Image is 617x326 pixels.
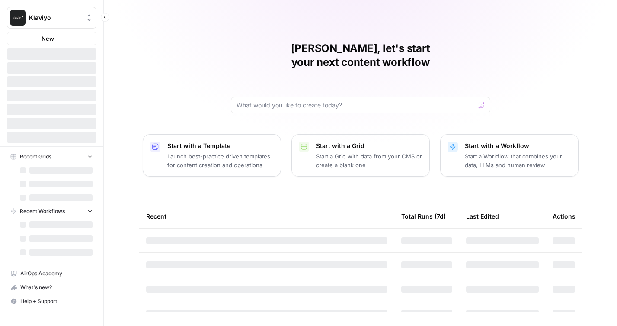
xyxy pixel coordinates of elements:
p: Start with a Grid [316,142,422,150]
button: Start with a GridStart a Grid with data from your CMS or create a blank one [291,134,430,177]
button: Start with a WorkflowStart a Workflow that combines your data, LLMs and human review [440,134,579,177]
div: Total Runs (7d) [401,204,446,228]
p: Launch best-practice driven templates for content creation and operations [167,152,274,169]
p: Start with a Template [167,142,274,150]
p: Start a Workflow that combines your data, LLMs and human review [465,152,571,169]
a: AirOps Academy [7,267,96,281]
img: Klaviyo Logo [10,10,26,26]
span: Klaviyo [29,13,81,22]
span: Recent Grids [20,153,51,161]
h1: [PERSON_NAME], let's start your next content workflow [231,42,490,69]
button: What's new? [7,281,96,294]
div: Recent [146,204,387,228]
div: What's new? [7,281,96,294]
button: Start with a TemplateLaunch best-practice driven templates for content creation and operations [143,134,281,177]
div: Last Edited [466,204,499,228]
button: Recent Workflows [7,205,96,218]
button: New [7,32,96,45]
p: Start with a Workflow [465,142,571,150]
span: Help + Support [20,297,93,305]
input: What would you like to create today? [237,101,474,110]
span: New [42,34,54,43]
div: Actions [553,204,575,228]
p: Start a Grid with data from your CMS or create a blank one [316,152,422,169]
span: AirOps Academy [20,270,93,278]
button: Recent Grids [7,150,96,163]
span: Recent Workflows [20,207,65,215]
button: Help + Support [7,294,96,308]
button: Workspace: Klaviyo [7,7,96,29]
